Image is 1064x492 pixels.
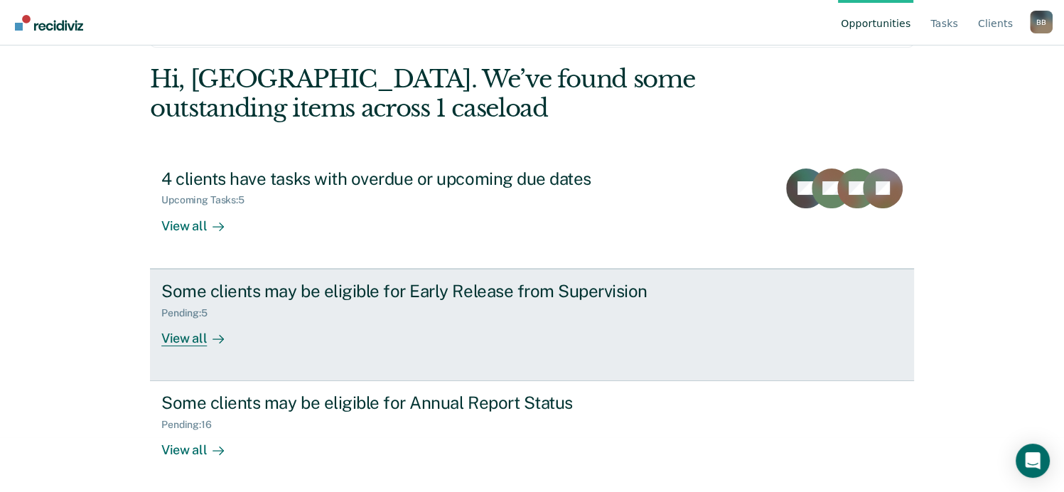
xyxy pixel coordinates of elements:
[161,419,223,431] div: Pending : 16
[161,194,256,206] div: Upcoming Tasks : 5
[161,392,660,413] div: Some clients may be eligible for Annual Report Status
[1016,444,1050,478] div: Open Intercom Messenger
[161,169,660,189] div: 4 clients have tasks with overdue or upcoming due dates
[161,319,241,346] div: View all
[150,269,914,381] a: Some clients may be eligible for Early Release from SupervisionPending:5View all
[150,65,761,123] div: Hi, [GEOGRAPHIC_DATA]. We’ve found some outstanding items across 1 caseload
[161,431,241,459] div: View all
[150,157,914,269] a: 4 clients have tasks with overdue or upcoming due datesUpcoming Tasks:5View all
[161,281,660,301] div: Some clients may be eligible for Early Release from Supervision
[1030,11,1053,33] button: Profile dropdown button
[15,15,83,31] img: Recidiviz
[161,206,241,234] div: View all
[161,307,219,319] div: Pending : 5
[1030,11,1053,33] div: B B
